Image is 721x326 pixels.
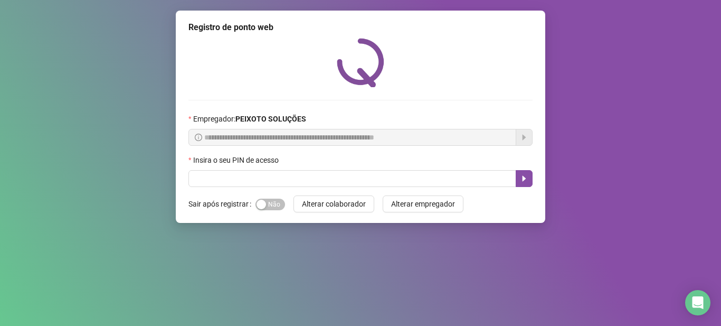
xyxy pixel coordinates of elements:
label: Insira o seu PIN de acesso [188,154,286,166]
span: Alterar colaborador [302,198,366,210]
strong: PEIXOTO SOLUÇÕES [235,115,306,123]
div: Registro de ponto web [188,21,533,34]
button: Alterar colaborador [293,195,374,212]
label: Sair após registrar [188,195,255,212]
span: caret-right [520,174,528,183]
div: Open Intercom Messenger [685,290,710,315]
span: info-circle [195,134,202,141]
span: Empregador : [193,113,306,125]
img: QRPoint [337,38,384,87]
button: Alterar empregador [383,195,463,212]
span: Alterar empregador [391,198,455,210]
